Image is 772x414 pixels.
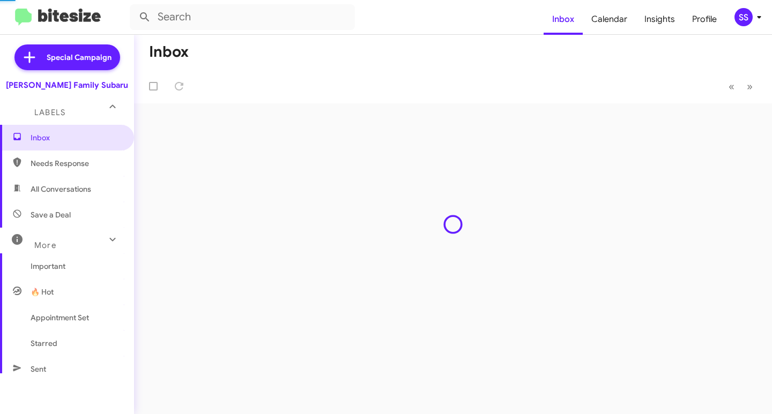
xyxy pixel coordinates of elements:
[31,364,46,374] span: Sent
[31,338,57,349] span: Starred
[544,4,583,35] a: Inbox
[747,80,753,93] span: »
[722,76,741,97] button: Previous
[130,4,355,30] input: Search
[31,261,122,272] span: Important
[14,44,120,70] a: Special Campaign
[31,184,91,194] span: All Conversations
[31,132,122,143] span: Inbox
[684,4,725,35] a: Profile
[31,312,89,323] span: Appointment Set
[636,4,684,35] a: Insights
[725,8,760,26] button: SS
[34,240,56,250] span: More
[723,76,759,97] nav: Page navigation example
[31,209,71,220] span: Save a Deal
[6,80,128,91] div: [PERSON_NAME] Family Subaru
[31,287,54,297] span: 🔥 Hot
[734,8,753,26] div: SS
[740,76,759,97] button: Next
[149,43,189,61] h1: Inbox
[34,108,65,117] span: Labels
[47,52,112,63] span: Special Campaign
[31,158,122,169] span: Needs Response
[729,80,734,93] span: «
[583,4,636,35] a: Calendar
